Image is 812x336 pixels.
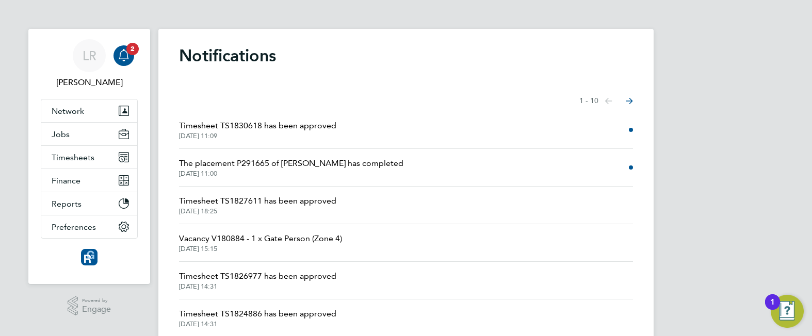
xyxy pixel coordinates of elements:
[179,120,336,140] a: Timesheet TS1830618 has been approved[DATE] 11:09
[179,157,403,170] span: The placement P291665 of [PERSON_NAME] has completed
[41,76,138,89] span: Leanne Rayner
[52,176,80,186] span: Finance
[126,43,139,55] span: 2
[52,222,96,232] span: Preferences
[41,99,137,122] button: Network
[41,123,137,145] button: Jobs
[179,270,336,291] a: Timesheet TS1826977 has been approved[DATE] 14:31
[179,282,336,291] span: [DATE] 14:31
[179,232,342,253] a: Vacancy V180884 - 1 x Gate Person (Zone 4)[DATE] 15:15
[82,305,111,314] span: Engage
[41,215,137,238] button: Preferences
[179,245,342,253] span: [DATE] 15:15
[179,270,336,282] span: Timesheet TS1826977 has been approved
[770,302,775,315] div: 1
[41,39,138,89] a: LR[PERSON_NAME]
[179,195,336,207] span: Timesheet TS1827611 has been approved
[52,106,84,116] span: Network
[179,308,336,320] span: Timesheet TS1824886 has been approved
[41,146,137,169] button: Timesheets
[579,91,633,111] nav: Select page of notifications list
[179,170,403,178] span: [DATE] 11:00
[179,207,336,215] span: [DATE] 18:25
[28,29,150,284] nav: Main navigation
[81,249,98,265] img: resourcinggroup-logo-retina.png
[179,232,342,245] span: Vacancy V180884 - 1 x Gate Person (Zone 4)
[179,120,336,132] span: Timesheet TS1830618 has been approved
[82,296,111,305] span: Powered by
[579,96,598,106] span: 1 - 10
[179,45,633,66] h1: Notifications
[179,320,336,328] span: [DATE] 14:31
[179,132,336,140] span: [DATE] 11:09
[179,195,336,215] a: Timesheet TS1827611 has been approved[DATE] 18:25
[771,295,804,328] button: Open Resource Center, 1 new notification
[41,169,137,192] button: Finance
[83,49,96,62] span: LR
[52,129,70,139] span: Jobs
[68,296,111,316] a: Powered byEngage
[52,199,82,209] span: Reports
[113,39,134,72] a: 2
[179,157,403,178] a: The placement P291665 of [PERSON_NAME] has completed[DATE] 11:00
[52,153,94,162] span: Timesheets
[41,249,138,265] a: Go to home page
[41,192,137,215] button: Reports
[179,308,336,328] a: Timesheet TS1824886 has been approved[DATE] 14:31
